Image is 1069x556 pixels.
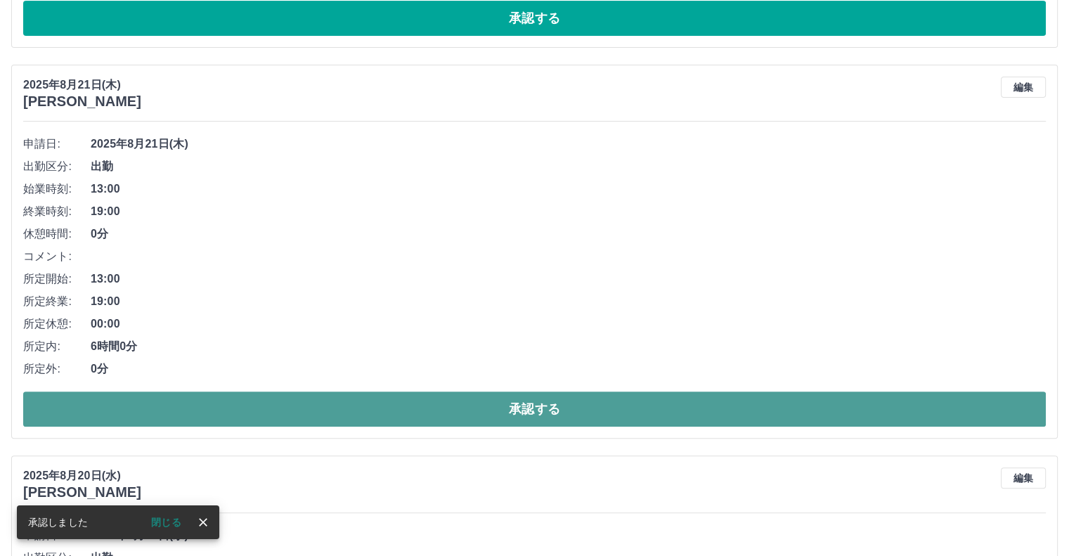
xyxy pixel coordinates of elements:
span: 19:00 [91,293,1046,310]
span: 6時間0分 [91,338,1046,355]
span: 所定開始: [23,271,91,287]
span: 13:00 [91,181,1046,198]
button: 編集 [1001,77,1046,98]
span: 0分 [91,226,1046,243]
button: 編集 [1001,467,1046,489]
div: 承認しました [28,510,88,535]
span: 休憩時間: [23,226,91,243]
button: close [193,512,214,533]
span: 申請日: [23,136,91,153]
span: 所定内: [23,338,91,355]
span: 13:00 [91,271,1046,287]
h3: [PERSON_NAME] [23,484,141,500]
span: 所定終業: [23,293,91,310]
span: 19:00 [91,203,1046,220]
p: 2025年8月20日(水) [23,467,141,484]
span: 所定休憩: [23,316,91,332]
p: 2025年8月21日(木) [23,77,141,93]
span: 出勤 [91,158,1046,175]
span: 00:00 [91,316,1046,332]
span: 所定外: [23,361,91,377]
span: 終業時刻: [23,203,91,220]
button: 承認する [23,1,1046,36]
span: 2025年8月20日(水) [91,527,1046,544]
h3: [PERSON_NAME] [23,93,141,110]
span: コメント: [23,248,91,265]
span: 出勤区分: [23,158,91,175]
span: 始業時刻: [23,181,91,198]
span: 0分 [91,361,1046,377]
span: 2025年8月21日(木) [91,136,1046,153]
button: 閉じる [140,512,193,533]
button: 承認する [23,392,1046,427]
